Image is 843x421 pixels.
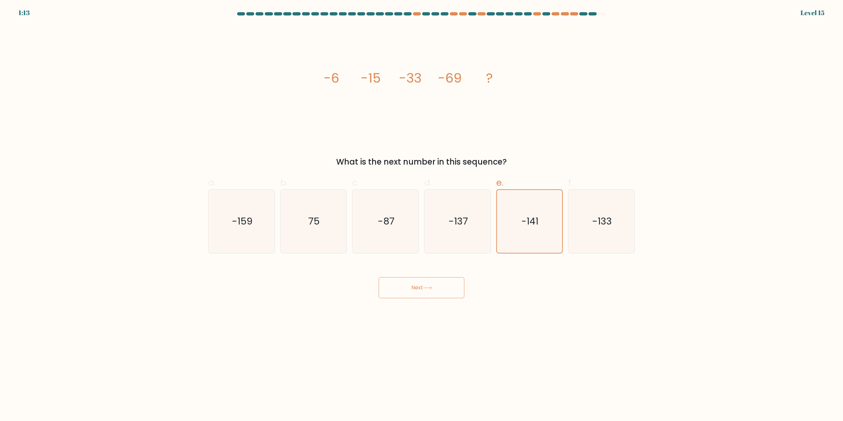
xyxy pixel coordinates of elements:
[496,176,503,189] span: e.
[308,215,320,228] text: 75
[18,8,30,18] div: 1:13
[379,277,464,298] button: Next
[280,176,288,189] span: b.
[438,69,462,87] tspan: -69
[378,215,394,228] text: -87
[361,69,381,87] tspan: -15
[592,215,612,228] text: -133
[568,176,573,189] span: f.
[449,215,468,228] text: -137
[208,176,216,189] span: a.
[232,215,253,228] text: -159
[522,215,539,228] text: -141
[486,69,493,87] tspan: ?
[212,156,631,168] div: What is the next number in this sequence?
[399,69,421,87] tspan: -33
[801,8,825,18] div: Level 15
[352,176,359,189] span: c.
[324,69,339,87] tspan: -6
[424,176,432,189] span: d.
